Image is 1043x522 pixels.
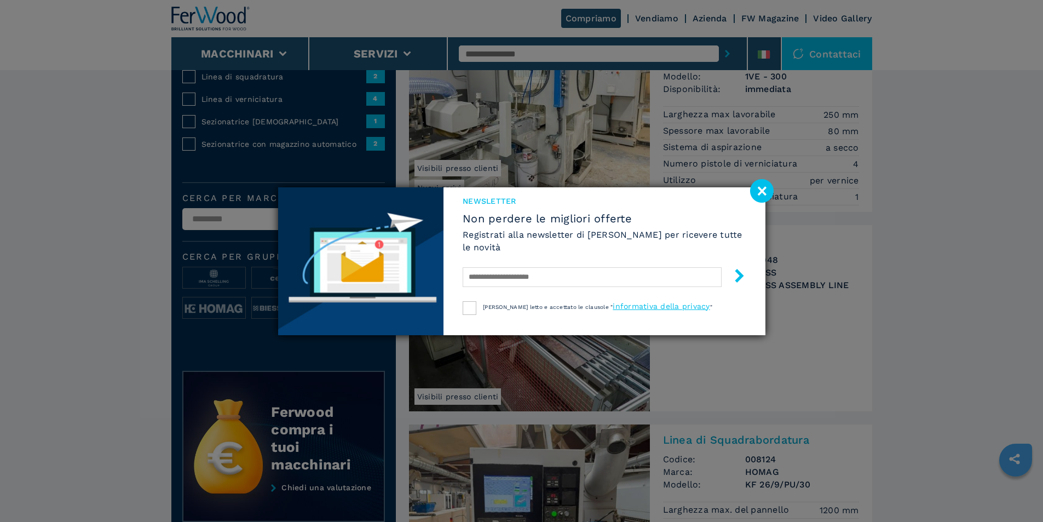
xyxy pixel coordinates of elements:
[463,212,746,225] span: Non perdere le migliori offerte
[463,196,746,206] span: NEWSLETTER
[483,304,613,310] span: [PERSON_NAME] letto e accettato le clausole "
[463,228,746,254] h6: Registrati alla newsletter di [PERSON_NAME] per ricevere tutte le novità
[710,304,712,310] span: "
[278,187,444,335] img: Newsletter image
[613,302,710,311] a: informativa della privacy
[722,265,746,290] button: submit-button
